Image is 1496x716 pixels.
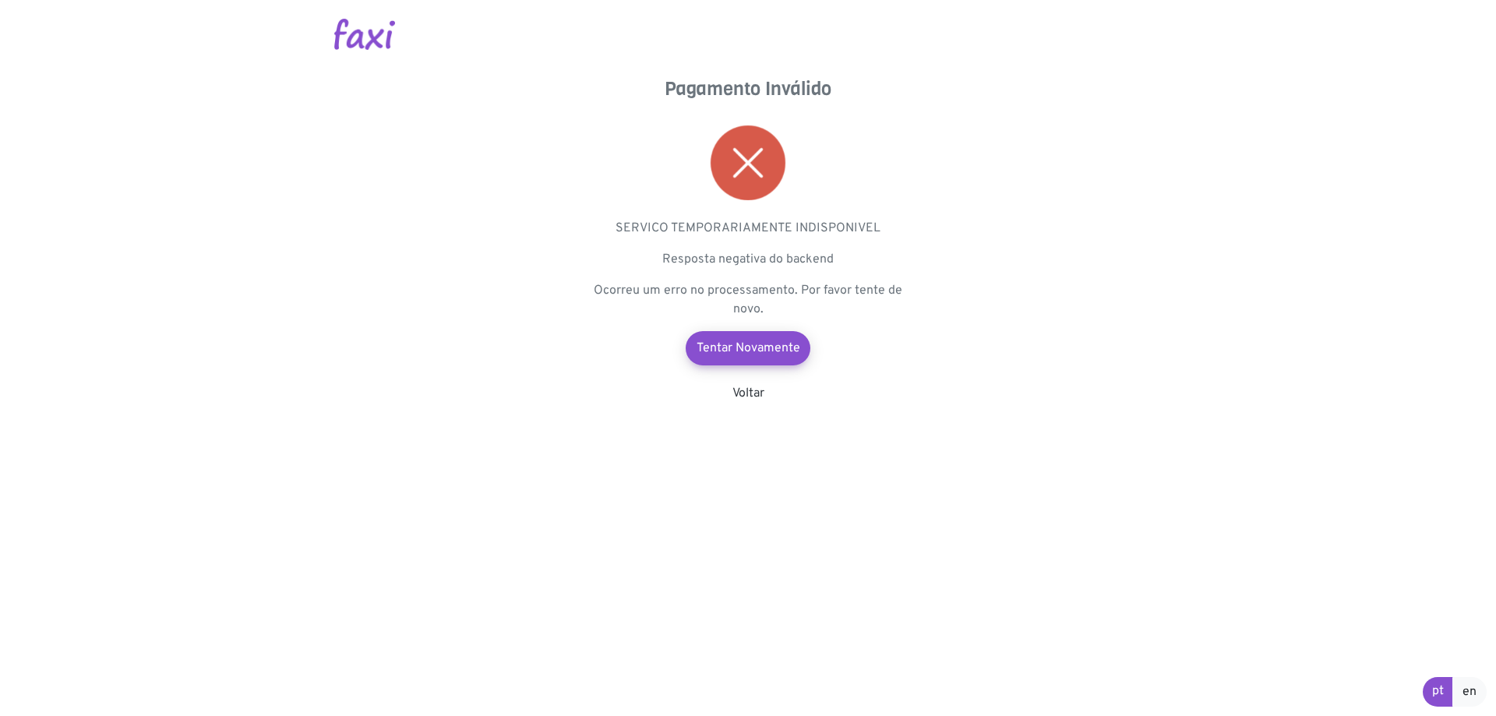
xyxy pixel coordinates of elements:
a: en [1452,677,1487,707]
p: Ocorreu um erro no processamento. Por favor tente de novo. [592,281,904,319]
img: error [711,125,785,200]
a: Tentar Novamente [686,331,810,365]
h4: Pagamento Inválido [592,78,904,101]
p: SERVICO TEMPORARIAMENTE INDISPONIVEL [592,219,904,238]
p: Resposta negativa do backend [592,250,904,269]
a: pt [1423,677,1453,707]
a: Voltar [732,386,764,401]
